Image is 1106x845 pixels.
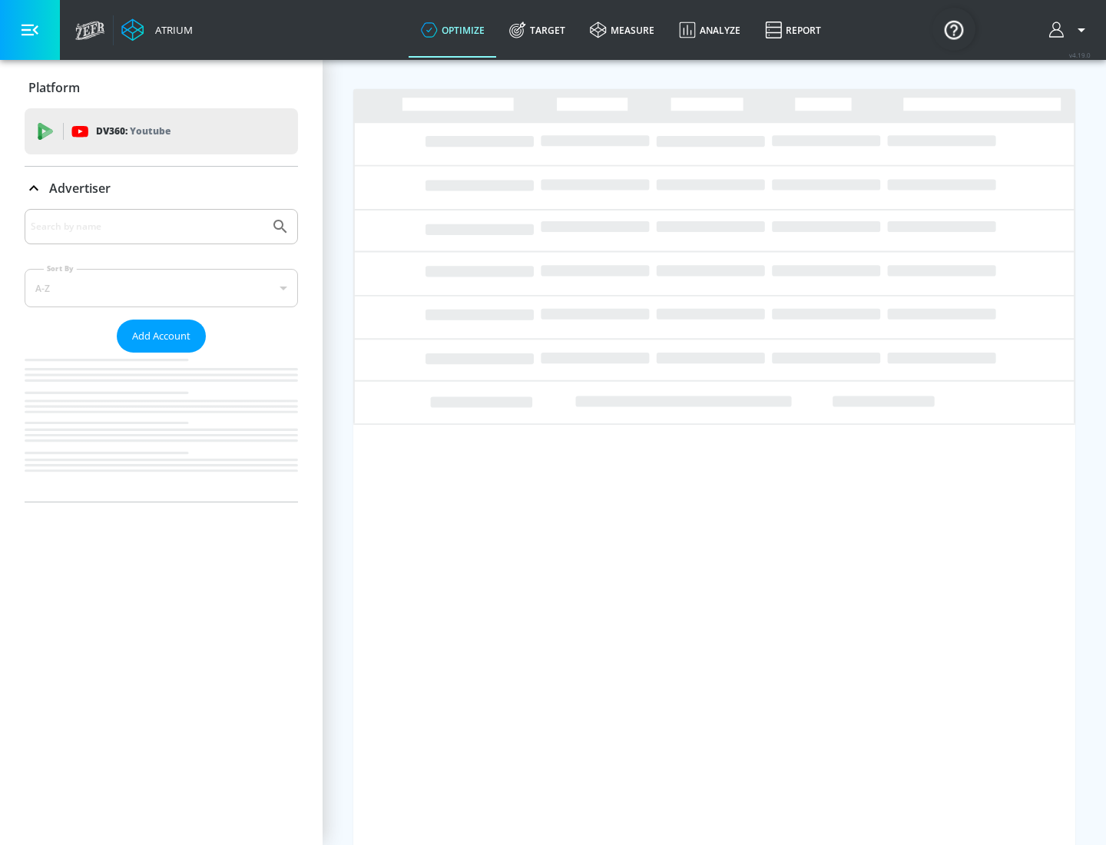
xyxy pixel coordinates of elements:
span: v 4.19.0 [1069,51,1091,59]
a: Atrium [121,18,193,41]
div: Atrium [149,23,193,37]
p: Advertiser [49,180,111,197]
div: DV360: Youtube [25,108,298,154]
nav: list of Advertiser [25,353,298,502]
p: Platform [28,79,80,96]
p: DV360: [96,123,171,140]
a: optimize [409,2,497,58]
p: Youtube [130,123,171,139]
label: Sort By [44,263,77,273]
div: Advertiser [25,209,298,502]
div: A-Z [25,269,298,307]
a: Analyze [667,2,753,58]
input: Search by name [31,217,263,237]
a: measure [578,2,667,58]
a: Target [497,2,578,58]
a: Report [753,2,833,58]
button: Add Account [117,320,206,353]
div: Advertiser [25,167,298,210]
span: Add Account [132,327,190,345]
button: Open Resource Center [932,8,975,51]
div: Platform [25,66,298,109]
